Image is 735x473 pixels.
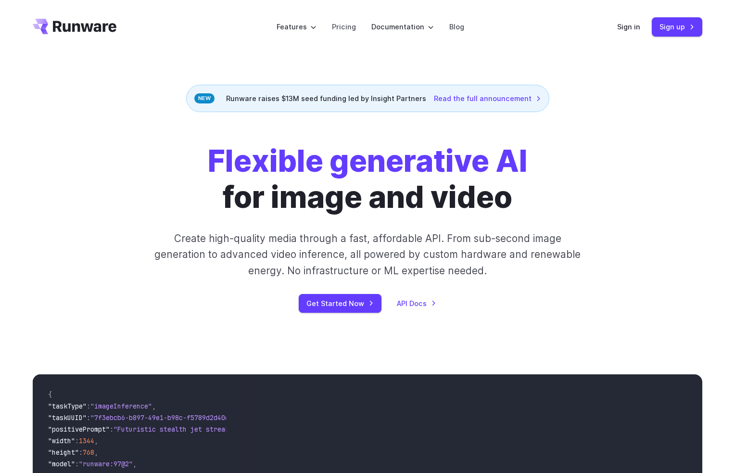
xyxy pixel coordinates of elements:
span: "positivePrompt" [48,425,110,434]
span: "runware:97@2" [79,460,133,468]
a: Blog [449,21,464,32]
label: Documentation [371,21,434,32]
label: Features [277,21,317,32]
span: : [79,448,83,457]
span: 768 [83,448,94,457]
span: "taskType" [48,402,87,410]
span: "height" [48,448,79,457]
a: Read the full announcement [434,93,541,104]
h1: for image and video [208,143,528,215]
span: , [94,448,98,457]
span: "width" [48,436,75,445]
span: "7f3ebcb6-b897-49e1-b98c-f5789d2d40d7" [90,413,237,422]
div: Runware raises $13M seed funding led by Insight Partners [186,85,549,112]
p: Create high-quality media through a fast, affordable API. From sub-second image generation to adv... [153,230,582,279]
span: "model" [48,460,75,468]
strong: Flexible generative AI [208,142,528,179]
span: , [94,436,98,445]
span: : [110,425,114,434]
span: : [75,460,79,468]
span: 1344 [79,436,94,445]
a: Get Started Now [299,294,381,313]
span: , [152,402,156,410]
span: : [87,402,90,410]
span: { [48,390,52,399]
span: : [87,413,90,422]
a: Sign in [617,21,640,32]
span: "Futuristic stealth jet streaking through a neon-lit cityscape with glowing purple exhaust" [114,425,464,434]
span: "imageInference" [90,402,152,410]
span: , [133,460,137,468]
a: Go to / [33,19,116,34]
a: API Docs [397,298,436,309]
span: "taskUUID" [48,413,87,422]
a: Sign up [652,17,702,36]
a: Pricing [332,21,356,32]
span: : [75,436,79,445]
